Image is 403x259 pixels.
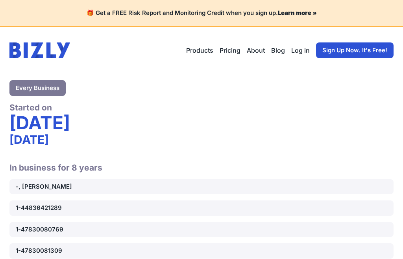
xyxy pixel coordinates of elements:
a: Pricing [220,46,240,55]
a: 1-44836421289 [9,200,394,216]
a: Log in [291,46,310,55]
div: [DATE] [9,113,394,132]
div: -, [PERSON_NAME] [16,182,137,191]
a: Sign Up Now. It's Free! [316,42,394,58]
div: 1-47830080769 [16,225,137,234]
button: Products [186,46,213,55]
a: Blog [271,46,285,55]
div: 1-47830081309 [16,246,137,255]
a: Learn more » [278,9,317,17]
a: -, [PERSON_NAME] [9,179,394,195]
a: Every Business [9,80,66,96]
a: 1-47830081309 [9,243,394,259]
h2: In business for 8 years [9,153,394,173]
div: 1-44836421289 [16,204,137,213]
div: [DATE] [9,132,394,147]
a: 1-47830080769 [9,222,394,237]
a: About [247,46,265,55]
h4: 🎁 Get a FREE Risk Report and Monitoring Credit when you sign up. [9,9,394,17]
div: Started on [9,102,394,113]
